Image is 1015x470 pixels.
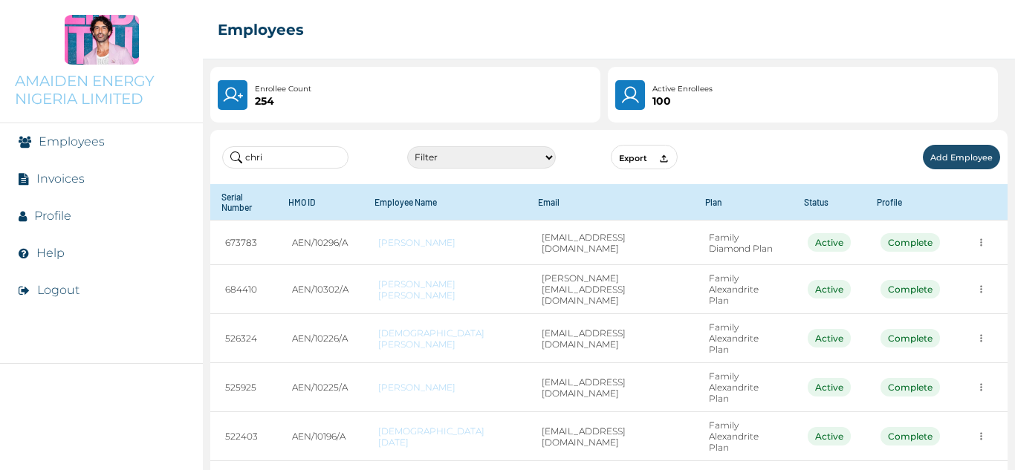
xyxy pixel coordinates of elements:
[527,221,695,265] td: [EMAIL_ADDRESS][DOMAIN_NAME]
[277,265,363,314] td: AEN/10302/A
[970,231,993,254] button: more
[652,83,713,95] p: Active Enrollees
[378,327,511,350] a: [DEMOGRAPHIC_DATA][PERSON_NAME]
[694,314,793,363] td: Family Alexandrite Plan
[222,146,348,169] input: Search
[15,72,188,108] p: AMAIDEN ENERGY NIGERIA LIMITED
[923,145,1000,169] button: Add Employee
[652,95,713,107] p: 100
[218,21,304,39] h2: Employees
[37,283,80,297] button: Logout
[65,15,139,65] img: Company
[527,412,695,461] td: [EMAIL_ADDRESS][DOMAIN_NAME]
[694,412,793,461] td: Family Alexandrite Plan
[881,233,940,252] div: Complete
[222,85,243,105] img: UserPlus.219544f25cf47e120833d8d8fc4c9831.svg
[793,184,866,221] th: Status
[694,265,793,314] td: Family Alexandrite Plan
[620,85,641,105] img: User.4b94733241a7e19f64acd675af8f0752.svg
[210,412,277,461] td: 522403
[277,184,363,221] th: HMO ID
[970,278,993,301] button: more
[808,280,851,298] div: Active
[694,221,793,265] td: Family Diamond Plan
[527,265,695,314] td: [PERSON_NAME][EMAIL_ADDRESS][DOMAIN_NAME]
[378,237,511,248] a: [PERSON_NAME]
[527,363,695,412] td: [EMAIL_ADDRESS][DOMAIN_NAME]
[808,329,851,347] div: Active
[277,363,363,412] td: AEN/10225/A
[255,95,311,107] p: 254
[694,363,793,412] td: Family Alexandrite Plan
[39,134,105,148] a: Employees
[527,184,695,221] th: Email
[611,145,678,169] button: Export
[881,427,940,445] div: Complete
[36,246,65,260] a: Help
[970,327,993,350] button: more
[363,184,526,221] th: Employee Name
[808,378,851,396] div: Active
[210,363,277,412] td: 525925
[970,376,993,399] button: more
[378,278,511,301] a: [PERSON_NAME] [PERSON_NAME]
[277,314,363,363] td: AEN/10226/A
[210,265,277,314] td: 684410
[881,378,940,396] div: Complete
[277,221,363,265] td: AEN/10296/A
[970,425,993,448] button: more
[866,184,955,221] th: Profile
[881,329,940,347] div: Complete
[694,184,793,221] th: Plan
[808,233,851,252] div: Active
[808,427,851,445] div: Active
[210,221,277,265] td: 673783
[277,412,363,461] td: AEN/10196/A
[210,314,277,363] td: 526324
[15,433,188,455] img: RelianceHMO's Logo
[527,314,695,363] td: [EMAIL_ADDRESS][DOMAIN_NAME]
[255,83,311,95] p: Enrollee Count
[36,172,85,186] a: Invoices
[378,382,511,393] a: [PERSON_NAME]
[881,280,940,298] div: Complete
[34,209,71,223] a: Profile
[210,184,277,221] th: Serial Number
[378,425,511,448] a: [DEMOGRAPHIC_DATA] [DATE]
